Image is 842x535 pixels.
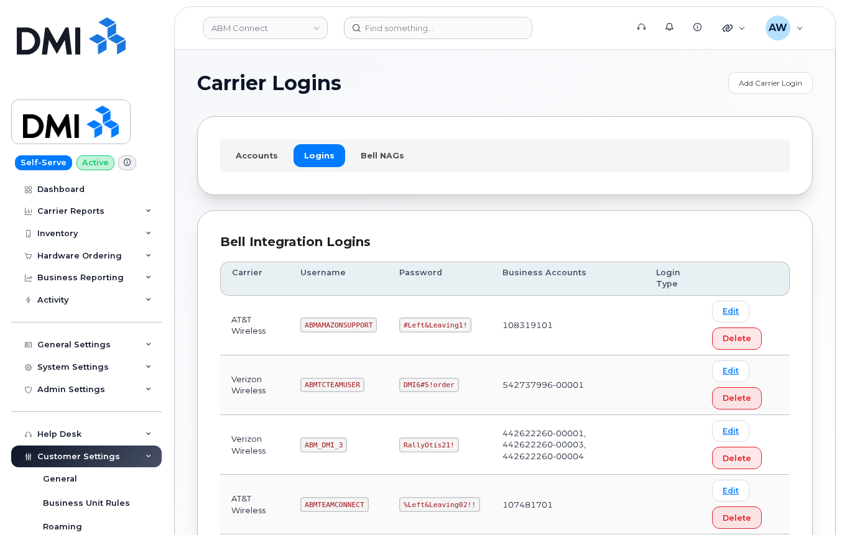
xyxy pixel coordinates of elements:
[220,475,289,534] td: AT&T Wireless
[399,497,480,512] code: %Left&Leaving02!!
[399,437,458,452] code: RallyOtis21!
[300,437,347,452] code: ABM_DMI_3
[712,447,762,469] button: Delete
[491,296,645,355] td: 108319101
[300,318,377,332] code: ABMAMAZONSUPPORT
[350,144,415,167] a: Bell NAGs
[723,452,751,464] span: Delete
[712,327,762,350] button: Delete
[723,512,751,524] span: Delete
[197,74,341,93] span: Carrier Logins
[220,262,289,296] th: Carrier
[712,506,762,529] button: Delete
[300,497,368,512] code: ABMTEAMCONNECT
[300,378,364,393] code: ABMTCTEAMUSER
[294,144,345,167] a: Logins
[491,475,645,534] td: 107481701
[220,233,790,251] div: Bell Integration Logins
[712,387,762,409] button: Delete
[645,262,701,296] th: Login Type
[491,262,645,296] th: Business Accounts
[225,144,289,167] a: Accounts
[723,392,751,404] span: Delete
[220,296,289,355] td: AT&T Wireless
[491,355,645,415] td: 542737996-00001
[712,360,749,382] a: Edit
[712,301,749,322] a: Edit
[728,72,813,94] a: Add Carrier Login
[399,378,458,393] code: DMI6#5!order
[399,318,471,332] code: #Left&Leaving1!
[712,420,749,442] a: Edit
[220,355,289,415] td: Verizon Wireless
[491,415,645,475] td: 442622260-00001, 442622260-00003, 442622260-00004
[388,262,491,296] th: Password
[712,480,749,501] a: Edit
[220,415,289,475] td: Verizon Wireless
[289,262,388,296] th: Username
[723,332,751,344] span: Delete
